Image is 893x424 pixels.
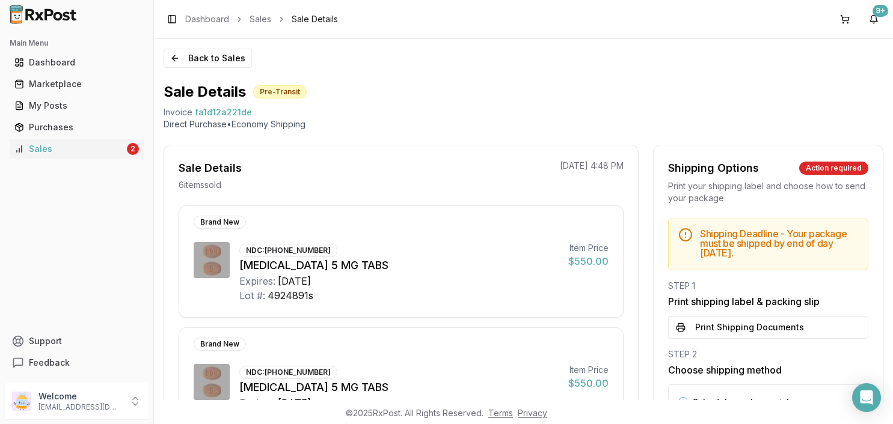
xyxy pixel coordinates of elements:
button: Marketplace [5,74,149,94]
span: Sale Details [292,13,338,25]
div: Item Price [568,364,609,376]
img: Eliquis 5 MG TABS [194,364,230,400]
button: 9+ [864,10,883,29]
div: 2 [127,143,139,155]
div: $550.00 [568,254,609,268]
a: Sales2 [10,138,144,160]
label: Schedule package pickup [693,397,802,407]
a: Dashboard [10,52,144,73]
h1: Sale Details [164,82,246,101]
button: Dashboard [5,53,149,72]
div: Dashboard [14,56,139,68]
div: NDC: [PHONE_NUMBER] [239,244,337,257]
button: Sales2 [5,139,149,159]
div: Purchases [14,121,139,133]
div: Invoice [164,106,192,118]
div: $550.00 [568,376,609,390]
div: Brand New [194,338,246,351]
button: Feedback [5,352,149,374]
button: Purchases [5,118,149,137]
img: RxPost Logo [5,5,82,24]
p: Direct Purchase • Economy Shipping [164,118,883,130]
div: Expires: [239,274,275,288]
div: My Posts [14,100,139,112]
p: Welcome [38,390,122,402]
nav: breadcrumb [185,13,338,25]
span: fa1d12a221de [195,106,252,118]
h2: Main Menu [10,38,144,48]
h3: Choose shipping method [668,363,868,377]
button: Print Shipping Documents [668,316,868,339]
div: 4924891s [268,288,313,303]
p: [EMAIL_ADDRESS][DOMAIN_NAME] [38,402,122,412]
p: 6 item s sold [179,179,221,191]
button: Back to Sales [164,49,252,68]
h3: Print shipping label & packing slip [668,294,868,309]
div: STEP 1 [668,280,868,292]
img: User avatar [12,392,31,411]
div: Sales [14,143,124,155]
div: [MEDICAL_DATA] 5 MG TABS [239,379,559,396]
div: Expires: [239,396,275,410]
div: [DATE] [278,274,311,288]
h5: Shipping Deadline - Your package must be shipped by end of day [DATE] . [700,229,858,258]
div: Action required [799,162,868,175]
div: [DATE] [278,396,311,410]
div: Item Price [568,242,609,254]
img: Eliquis 5 MG TABS [194,242,230,278]
p: [DATE] 4:48 PM [560,160,624,172]
button: Support [5,330,149,352]
a: My Posts [10,95,144,117]
div: STEP 2 [668,348,868,360]
div: [MEDICAL_DATA] 5 MG TABS [239,257,559,274]
div: Shipping Options [668,160,759,177]
a: Terms [488,408,513,418]
div: Print your shipping label and choose how to send your package [668,180,868,204]
a: Purchases [10,117,144,138]
div: 9+ [873,5,888,17]
button: My Posts [5,96,149,115]
div: Open Intercom Messenger [852,383,881,412]
div: Brand New [194,216,246,229]
div: Sale Details [179,160,242,177]
div: NDC: [PHONE_NUMBER] [239,366,337,379]
a: Sales [250,13,271,25]
a: Dashboard [185,13,229,25]
a: Marketplace [10,73,144,95]
a: Privacy [518,408,547,418]
span: Feedback [29,357,70,369]
div: Lot #: [239,288,265,303]
div: Marketplace [14,78,139,90]
div: Pre-Transit [253,85,307,98]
